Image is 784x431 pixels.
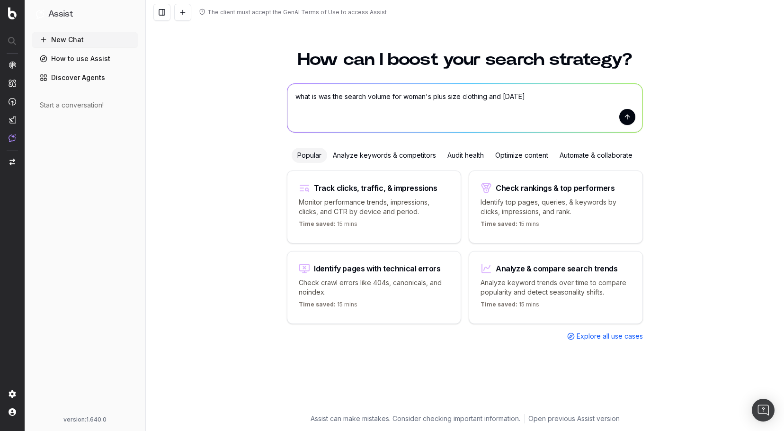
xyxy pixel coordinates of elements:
img: Botify logo [8,7,17,19]
div: Check rankings & top performers [496,184,615,192]
div: version: 1.640.0 [36,416,134,423]
img: Assist [9,134,16,142]
a: Discover Agents [32,70,138,85]
div: Start a conversation! [40,100,130,110]
p: Assist can make mistakes. Consider checking important information. [311,414,520,423]
div: Track clicks, traffic, & impressions [314,184,437,192]
span: Time saved: [299,301,336,308]
p: Analyze keyword trends over time to compare popularity and detect seasonality shifts. [481,278,631,297]
a: How to use Assist [32,51,138,66]
img: Activation [9,98,16,106]
h1: How can I boost your search strategy? [287,51,643,68]
span: Explore all use cases [577,332,643,341]
p: Check crawl errors like 404s, canonicals, and noindex. [299,278,449,297]
p: 15 mins [299,301,357,312]
textarea: what is was the search volume for woman's plus size clothing and [DATE] [287,84,642,132]
img: Setting [9,390,16,398]
p: 15 mins [481,301,539,312]
p: Identify top pages, queries, & keywords by clicks, impressions, and rank. [481,198,631,216]
div: Analyze & compare search trends [496,265,618,272]
span: Time saved: [481,301,517,308]
div: Popular [292,148,327,163]
div: Analyze keywords & competitors [327,148,442,163]
span: Time saved: [481,220,517,227]
div: Identify pages with technical errors [314,265,441,272]
a: Explore all use cases [567,332,643,341]
div: Automate & collaborate [554,148,638,163]
img: Switch project [9,159,15,165]
img: Analytics [9,61,16,69]
h1: Assist [48,8,73,21]
img: Intelligence [9,79,16,87]
a: Open previous Assist version [528,414,620,423]
p: 15 mins [481,220,539,232]
span: Time saved: [299,220,336,227]
button: Assist [36,8,134,21]
p: 15 mins [299,220,357,232]
img: Studio [9,116,16,124]
div: The client must accept the GenAI Terms of Use to access Assist [207,9,387,16]
div: Open Intercom Messenger [752,399,775,422]
img: Assist [36,9,45,18]
button: New Chat [32,32,138,47]
img: My account [9,408,16,416]
div: Optimize content [490,148,554,163]
p: Monitor performance trends, impressions, clicks, and CTR by device and period. [299,198,449,216]
div: Audit health [442,148,490,163]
